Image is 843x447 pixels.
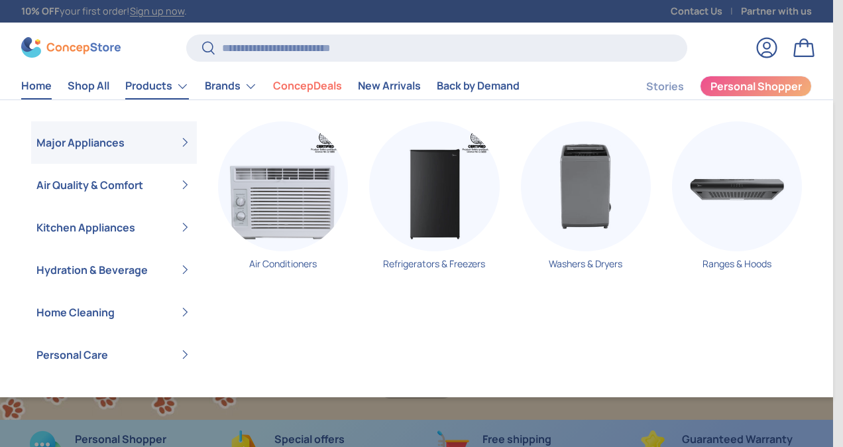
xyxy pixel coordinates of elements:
[205,73,257,99] a: Brands
[614,73,812,99] nav: Secondary
[358,73,421,99] a: New Arrivals
[197,73,265,99] summary: Brands
[21,37,121,58] img: ConcepStore
[273,73,342,99] a: ConcepDeals
[437,73,520,99] a: Back by Demand
[21,73,52,99] a: Home
[125,73,189,99] a: Products
[700,76,812,97] a: Personal Shopper
[68,73,109,99] a: Shop All
[117,73,197,99] summary: Products
[646,74,684,99] a: Stories
[710,81,802,92] span: Personal Shopper
[21,73,520,99] nav: Primary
